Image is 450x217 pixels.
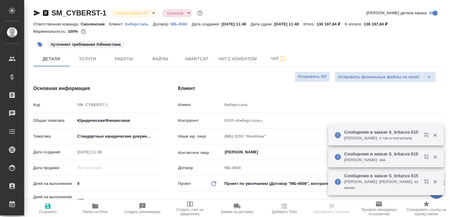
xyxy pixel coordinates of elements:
[33,165,75,171] p: Дата продажи
[335,72,422,82] button: Отправить финальные файлы на email
[196,9,204,17] button: Доп статусы указывают на важность/срочность заказа
[420,151,435,165] button: Открыть в новой вкладке
[33,133,75,139] p: Тематика
[345,22,364,26] p: К оплате:
[429,179,441,185] button: Закрыть
[429,154,441,160] button: Закрыть
[344,173,420,179] p: Сообщения в заказе S_krkarus-515
[166,200,213,217] button: Создать счет на предоплату
[33,38,47,51] button: Добавить тэг
[75,179,159,188] input: ✎ Введи что-нибудь
[182,55,211,63] span: Smartcat
[218,55,257,63] span: Чат с клиентом
[125,21,153,26] a: Киберсталь
[47,42,125,47] span: уточняет требования Узбекистана
[335,72,436,82] div: split button
[171,22,192,26] p: МБ-4508
[81,22,109,26] p: Смоленская
[171,21,192,26] a: МБ-4508
[73,55,102,63] span: Услуги
[274,22,304,26] p: [DATE] 11:48
[264,55,293,62] span: Чат
[33,149,75,155] p: Дата создания
[153,22,171,26] p: Договор:
[33,22,81,26] p: Ответственная команда:
[83,210,108,214] span: Папка на Drive
[37,55,66,63] span: Детали
[125,22,153,26] p: Киберсталь
[364,22,392,26] p: 136 197,84 ₽
[222,116,443,125] input: Пустое поле
[303,22,316,26] p: Итого:
[80,28,87,35] button: 0.00 RUB;
[344,151,420,157] p: Сообщения в заказе S_krkarus-515
[279,55,286,62] svg: Подписаться
[178,85,443,92] h4: Клиент
[33,181,75,187] p: Дней на выполнение
[261,200,308,217] button: Добавить Todo
[298,73,327,80] span: Отправить КП
[222,100,443,109] input: Пустое поле
[33,85,154,92] h4: Основная информация
[222,22,251,26] p: [DATE] 11:48
[222,163,443,172] input: Пустое поле
[367,10,427,16] span: [PERSON_NAME] детали заказа
[295,72,330,82] button: Отправить КП
[429,132,441,138] button: Закрыть
[146,55,175,63] span: Файлы
[178,150,222,156] p: Контактное лицо
[114,11,150,16] button: Согласование КП
[109,55,139,63] span: Работы
[39,210,57,214] span: Сохранить
[222,132,443,141] input: Пустое поле
[109,22,125,26] p: Клиент:
[75,148,128,156] input: Пустое поле
[71,200,119,217] button: Папка на Drive
[251,22,274,26] p: Дата сдачи:
[221,210,253,214] span: Заявка на доставку
[33,194,75,206] p: Дней на выполнение (авт.)
[33,118,75,124] p: Общая тематика
[75,195,159,204] input: Пустое поле
[272,210,297,214] span: Добавить Todo
[178,118,222,124] p: Контрагент
[33,9,41,17] button: Скопировать ссылку для ЯМессенджера
[51,9,106,17] a: SM_CYBERST-1
[178,165,222,171] p: Договор
[222,179,443,189] div: Проект по умолчанию (Договор "МБ-4508", контрагент "ООО «Киберсталь»")
[338,74,419,81] span: Отправить финальные файлы на email
[165,11,185,16] button: Срочный
[344,179,420,191] p: [PERSON_NAME]: [PERSON_NAME], конечно
[344,157,420,163] p: [PERSON_NAME]: оки
[162,9,192,17] div: Согласование КП
[178,133,222,139] p: Наше юр. лицо
[51,42,121,48] p: #уточняет требования Узбекистана
[178,181,191,187] p: Проект
[24,200,71,217] button: Сохранить
[313,210,350,214] span: Определить тематику
[119,200,166,217] button: Создать рекламацию
[170,208,210,216] span: Создать счет на предоплату
[75,115,159,126] div: Юридическая/Финансовая
[33,102,75,108] p: Код
[75,131,159,142] div: Стандартные юридические документы, договоры, уставы
[75,100,159,109] input: Пустое поле
[317,22,345,26] p: 136 197,84 ₽
[178,102,222,108] p: Клиент
[344,135,420,141] p: [PERSON_NAME]: я так и посчитала
[420,176,435,190] button: Открыть в новой вкладке
[75,163,128,172] input: Пустое поле
[344,129,420,135] p: Сообщения в заказе S_krkarus-515
[214,200,261,217] button: Заявка на доставку
[125,210,161,214] span: Создать рекламацию
[308,200,355,217] button: Определить тематику
[68,29,80,34] p: 100%
[42,9,49,17] button: Скопировать ссылку
[111,9,157,17] div: Согласование КП
[420,129,435,144] button: Открыть в новой вкладке
[33,29,68,34] p: Маржинальность:
[192,22,221,26] p: Дата создания:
